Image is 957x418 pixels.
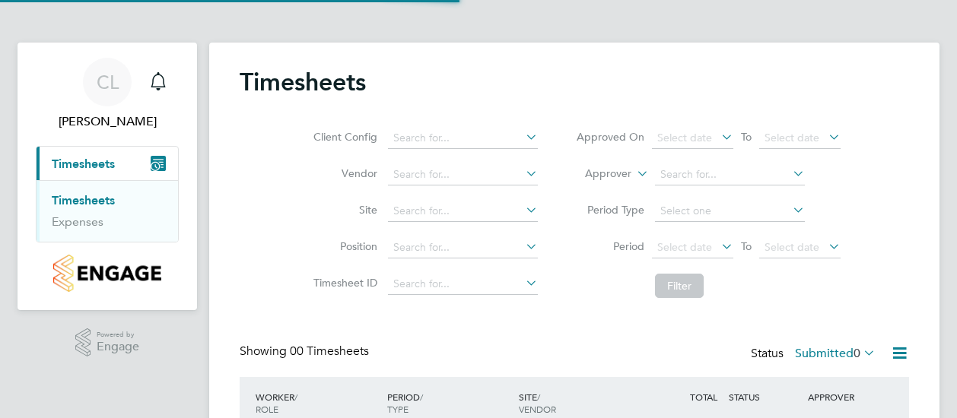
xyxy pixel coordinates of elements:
span: VENDOR [519,403,556,415]
nav: Main navigation [17,43,197,310]
label: Position [309,239,377,253]
span: Select date [657,131,712,144]
input: Search for... [388,164,538,185]
span: To [736,127,756,147]
span: / [420,391,423,403]
div: Timesheets [37,180,178,242]
span: / [537,391,540,403]
div: STATUS [725,383,804,410]
span: TYPE [387,403,409,415]
div: Showing [240,344,372,359]
span: CL [97,72,119,92]
div: APPROVER [804,383,883,410]
label: Vendor [309,166,377,180]
span: Powered by [97,328,139,341]
span: Christopher Lowton [36,112,179,131]
label: Approver [563,166,631,182]
span: Timesheets [52,157,115,171]
label: Timesheet ID [309,276,377,290]
label: Client Config [309,130,377,144]
input: Search for... [388,128,538,149]
label: Period Type [576,203,644,217]
span: To [736,236,756,256]
span: Select date [657,240,712,254]
button: Filter [655,274,704,298]
span: Select date [765,131,819,144]
img: countryside-properties-logo-retina.png [53,255,161,292]
h2: Timesheets [240,67,366,97]
label: Period [576,239,644,253]
input: Search for... [388,237,538,258]
a: Timesheets [52,193,115,207]
div: Status [751,344,879,365]
span: 0 [854,346,860,361]
span: Select date [765,240,819,254]
input: Search for... [655,164,805,185]
label: Site [309,203,377,217]
span: Engage [97,340,139,353]
a: Expenses [52,214,103,229]
a: CL[PERSON_NAME] [36,58,179,131]
span: 00 Timesheets [290,344,369,359]
input: Search for... [388,201,538,222]
label: Submitted [795,346,876,361]
a: Go to home page [36,255,179,292]
span: ROLE [256,403,278,415]
span: / [294,391,297,403]
input: Search for... [388,274,538,295]
button: Timesheets [37,147,178,180]
input: Select one [655,201,805,222]
span: TOTAL [690,391,717,403]
label: Approved On [576,130,644,144]
a: Powered byEngage [75,328,140,357]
